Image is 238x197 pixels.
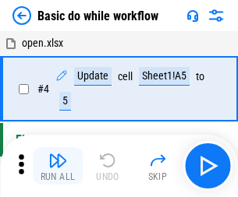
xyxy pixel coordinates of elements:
span: open.xlsx [22,37,63,49]
div: Sheet1!A5 [139,67,190,86]
img: Skip [148,151,167,170]
div: 5 [59,92,71,111]
div: Update [74,67,112,86]
img: Run All [48,151,67,170]
button: Run All [33,147,83,185]
div: Basic do while workflow [37,9,158,23]
div: Run All [41,172,76,181]
img: Settings menu [207,6,226,25]
div: cell [118,71,133,83]
img: Main button [195,153,220,178]
img: Support [186,9,199,22]
div: Skip [148,172,168,181]
img: Back [12,6,31,25]
span: # 4 [37,83,49,95]
button: Skip [133,147,183,185]
div: to [196,71,204,83]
